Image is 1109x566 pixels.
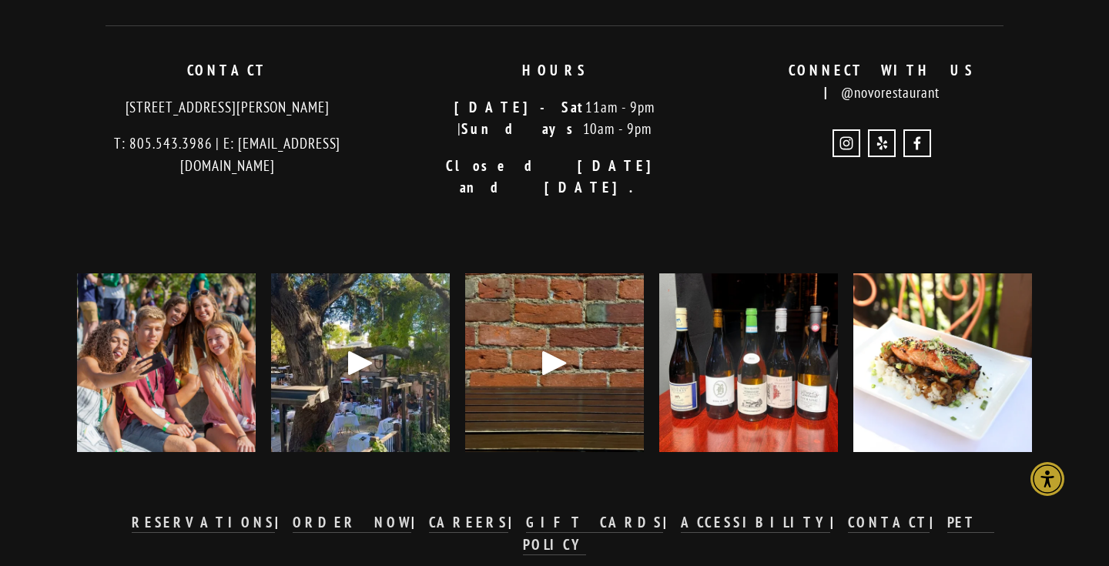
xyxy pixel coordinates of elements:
p: 11am - 9pm | 10am - 9pm [404,96,705,140]
p: T: 805.543.3986 | E: [EMAIL_ADDRESS][DOMAIN_NAME] [77,132,378,176]
a: GIFT CARDS [526,513,663,533]
strong: PET POLICY [523,513,995,554]
a: CAREERS [429,513,509,533]
strong: RESERVATIONS [132,513,275,531]
p: [STREET_ADDRESS][PERSON_NAME] [77,96,378,119]
a: ORDER NOW [293,513,411,533]
div: Play [536,344,573,381]
strong: CONNECT WITH US | [789,61,991,102]
a: Instagram [833,129,860,157]
p: @novorestaurant [731,59,1032,103]
strong: Sundays [461,119,583,138]
strong: Closed [DATE] and [DATE]. [446,156,680,197]
img: Our wine list just got a refresh! Come discover the newest pours waiting for your glass 🍷: &bull;... [659,273,838,452]
strong: GIFT CARDS [526,513,663,531]
div: Play [342,344,379,381]
strong: CAREERS [429,513,509,531]
strong: | [930,513,947,531]
strong: | [275,513,293,531]
strong: HOURS [522,61,587,79]
img: A summer favorite worth savoring: our ginger soy marinated King Salmon with white sticky rice, mi... [853,251,1032,474]
strong: | [508,513,526,531]
strong: [DATE]-Sat [454,98,586,116]
a: Novo Restaurant and Lounge [903,129,931,157]
a: RESERVATIONS [132,513,275,533]
strong: | [830,513,848,531]
strong: CONTACT [848,513,930,531]
strong: | [411,513,429,531]
a: CONTACT [848,513,930,533]
a: PET POLICY [523,513,995,554]
img: Welcome back, Mustangs! 🐎 WOW Week is here and we&rsquo;re excited to kick off the school year wi... [77,273,256,452]
strong: CONTACT [187,61,269,79]
strong: ACCESSIBILITY [681,513,830,531]
strong: | [663,513,681,531]
a: ACCESSIBILITY [681,513,830,533]
div: Accessibility Menu [1030,462,1064,496]
a: Yelp [868,129,896,157]
strong: ORDER NOW [293,513,411,531]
